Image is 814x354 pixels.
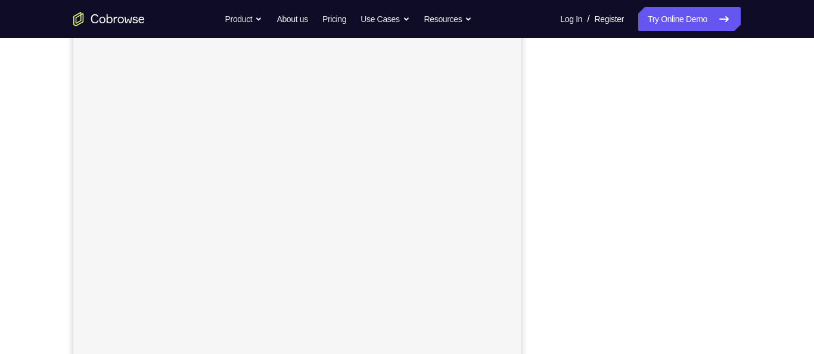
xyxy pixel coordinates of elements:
button: Product [225,7,263,31]
a: Pricing [322,7,346,31]
span: / [587,12,589,26]
button: Resources [424,7,473,31]
a: Register [595,7,624,31]
a: About us [276,7,307,31]
a: Try Online Demo [638,7,741,31]
a: Go to the home page [73,12,145,26]
button: Use Cases [361,7,409,31]
a: Log In [560,7,582,31]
